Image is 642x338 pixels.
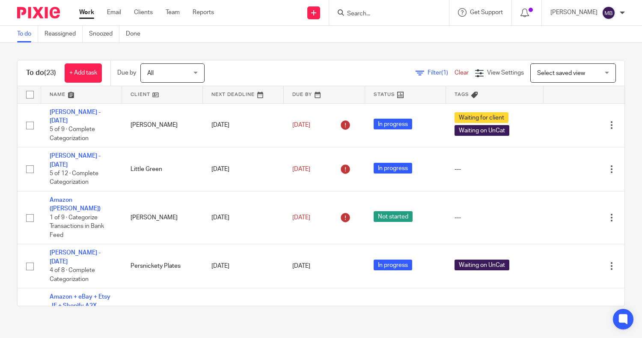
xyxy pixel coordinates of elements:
[122,147,203,191] td: Little Green
[292,215,310,221] span: [DATE]
[45,26,83,42] a: Reassigned
[203,147,284,191] td: [DATE]
[107,8,121,17] a: Email
[537,70,585,76] span: Select saved view
[292,122,310,128] span: [DATE]
[50,126,95,141] span: 5 of 9 · Complete Categorization
[292,166,310,172] span: [DATE]
[50,294,110,308] a: Amazon + eBay + Etsy JE + Shopify A2X
[122,244,203,288] td: Persnickety Plates
[193,8,214,17] a: Reports
[50,267,95,282] span: 4 of 8 · Complete Categorization
[455,165,535,173] div: ---
[17,26,38,42] a: To do
[203,244,284,288] td: [DATE]
[65,63,102,83] a: + Add task
[441,70,448,76] span: (1)
[602,6,615,20] img: svg%3E
[203,191,284,244] td: [DATE]
[89,26,119,42] a: Snoozed
[455,92,469,97] span: Tags
[79,8,94,17] a: Work
[455,112,508,123] span: Waiting for client
[134,8,153,17] a: Clients
[292,263,310,269] span: [DATE]
[50,215,104,238] span: 1 of 9 · Categorize Transactions in Bank Feed
[374,163,412,173] span: In progress
[126,26,147,42] a: Done
[50,197,101,212] a: Amazon ([PERSON_NAME])
[50,153,101,168] a: [PERSON_NAME] - [DATE]
[374,260,412,270] span: In progress
[44,69,56,76] span: (23)
[166,8,180,17] a: Team
[550,8,597,17] p: [PERSON_NAME]
[122,103,203,147] td: [PERSON_NAME]
[374,211,413,222] span: Not started
[455,260,509,270] span: Waiting on UnCat
[50,170,98,185] span: 5 of 12 · Complete Categorization
[455,213,535,222] div: ---
[122,191,203,244] td: [PERSON_NAME]
[17,7,60,18] img: Pixie
[50,109,101,124] a: [PERSON_NAME] - [DATE]
[50,250,101,264] a: [PERSON_NAME] - [DATE]
[455,125,509,136] span: Waiting on UnCat
[203,103,284,147] td: [DATE]
[346,10,423,18] input: Search
[374,119,412,129] span: In progress
[26,69,56,78] h1: To do
[428,70,455,76] span: Filter
[487,70,524,76] span: View Settings
[470,9,503,15] span: Get Support
[117,69,136,77] p: Due by
[455,70,469,76] a: Clear
[147,70,154,76] span: All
